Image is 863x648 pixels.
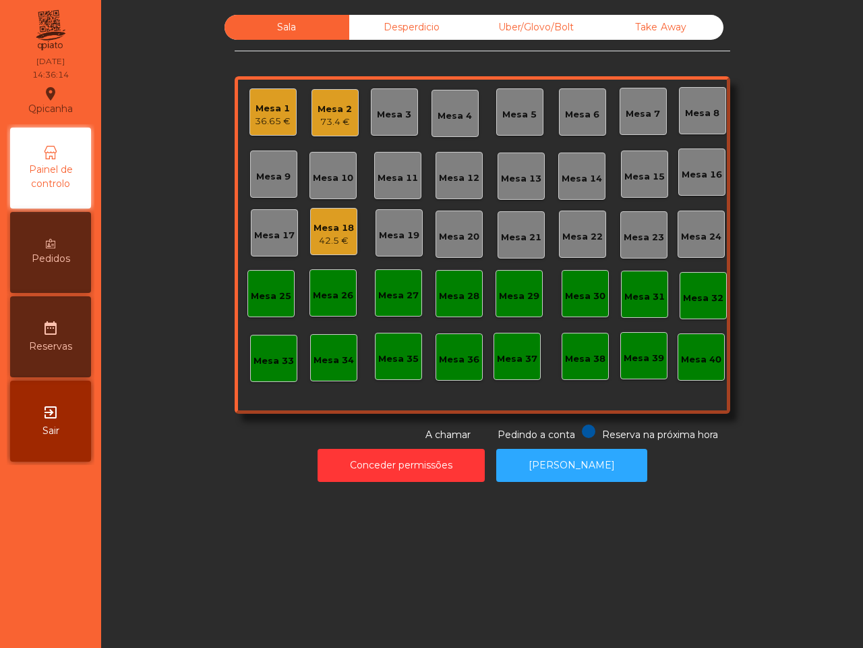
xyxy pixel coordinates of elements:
[254,229,295,242] div: Mesa 17
[502,108,537,122] div: Mesa 5
[438,109,472,123] div: Mesa 4
[313,171,353,185] div: Mesa 10
[599,15,723,40] div: Take Away
[682,168,722,182] div: Mesa 16
[624,231,664,244] div: Mesa 23
[497,352,537,366] div: Mesa 37
[685,107,719,120] div: Mesa 8
[32,69,69,81] div: 14:36:14
[565,290,605,303] div: Mesa 30
[36,55,65,67] div: [DATE]
[32,252,70,266] span: Pedidos
[681,353,721,367] div: Mesa 40
[34,7,67,54] img: qpiato
[42,86,59,102] i: location_on
[318,103,352,116] div: Mesa 2
[29,340,72,354] span: Reservas
[439,290,479,303] div: Mesa 28
[681,230,721,244] div: Mesa 24
[565,108,599,122] div: Mesa 6
[255,115,291,128] div: 36.65 €
[254,354,294,368] div: Mesa 33
[501,231,541,244] div: Mesa 21
[474,15,599,40] div: Uber/Glovo/Bolt
[425,429,471,441] span: A chamar
[439,171,479,185] div: Mesa 12
[314,234,354,248] div: 42.5 €
[313,289,353,302] div: Mesa 26
[378,171,418,185] div: Mesa 11
[378,352,419,366] div: Mesa 35
[378,289,419,302] div: Mesa 27
[318,115,352,129] div: 73.4 €
[42,424,59,438] span: Sair
[499,290,539,303] div: Mesa 29
[349,15,474,40] div: Desperdicio
[42,404,59,421] i: exit_to_app
[28,84,73,117] div: Qpicanha
[439,230,479,244] div: Mesa 20
[683,292,723,305] div: Mesa 32
[624,352,664,365] div: Mesa 39
[498,429,575,441] span: Pedindo a conta
[42,320,59,336] i: date_range
[501,172,541,186] div: Mesa 13
[255,102,291,115] div: Mesa 1
[13,163,88,191] span: Painel de controlo
[562,230,603,244] div: Mesa 22
[624,170,665,184] div: Mesa 15
[439,353,479,367] div: Mesa 36
[602,429,718,441] span: Reserva na próxima hora
[626,107,660,121] div: Mesa 7
[251,290,291,303] div: Mesa 25
[562,172,602,186] div: Mesa 14
[314,221,354,235] div: Mesa 18
[565,352,605,366] div: Mesa 38
[379,229,419,242] div: Mesa 19
[225,15,349,40] div: Sala
[624,290,665,304] div: Mesa 31
[314,354,354,367] div: Mesa 34
[318,449,485,482] button: Conceder permissões
[256,170,291,184] div: Mesa 9
[496,449,647,482] button: [PERSON_NAME]
[377,108,411,122] div: Mesa 3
